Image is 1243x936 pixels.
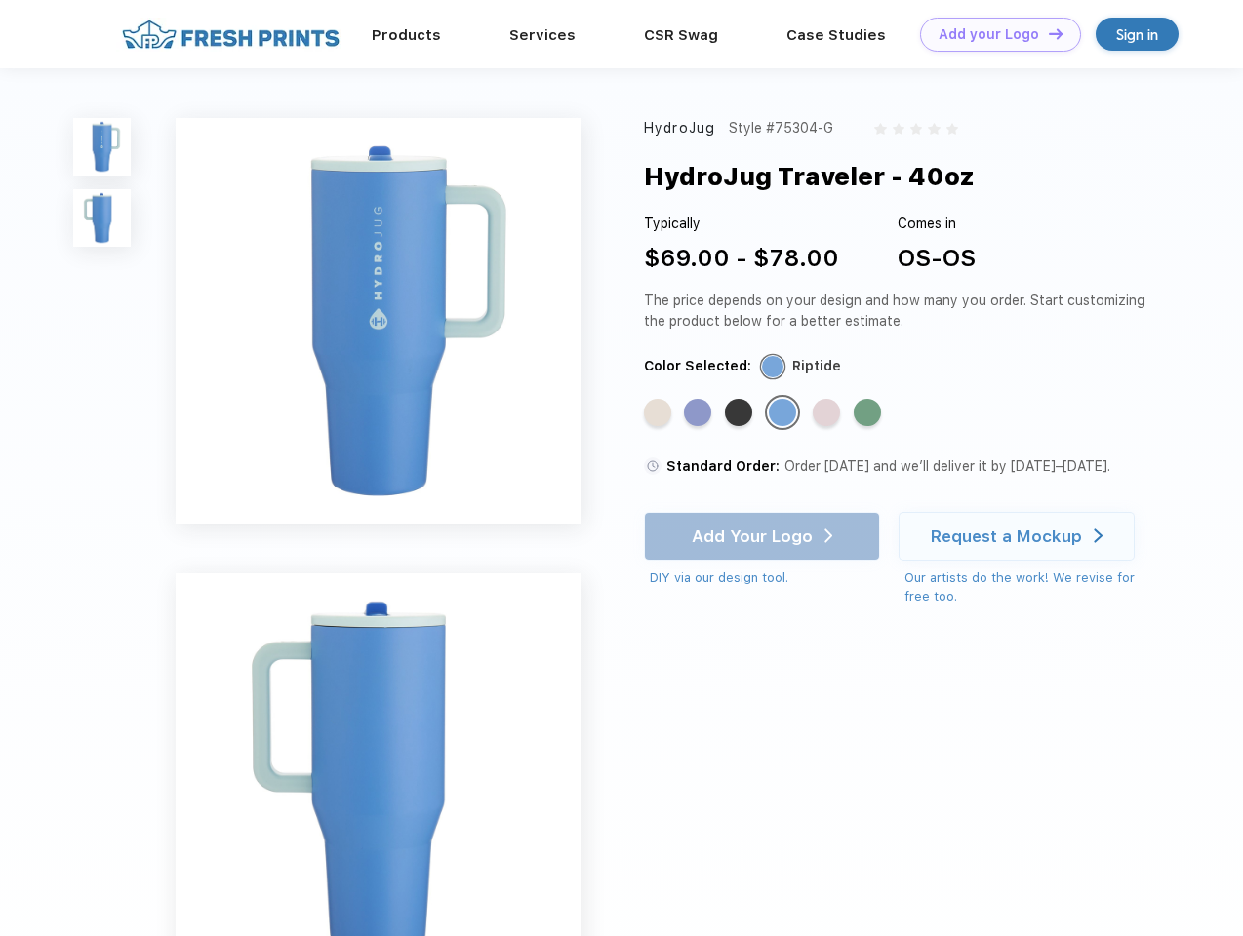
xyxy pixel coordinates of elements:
div: Black [725,399,752,426]
div: $69.00 - $78.00 [644,241,839,276]
div: OS-OS [898,241,976,276]
span: Order [DATE] and we’ll deliver it by [DATE]–[DATE]. [784,458,1110,474]
div: The price depends on your design and how many you order. Start customizing the product below for ... [644,291,1153,331]
div: Pink Sand [813,399,840,426]
img: fo%20logo%202.webp [116,18,345,52]
img: func=resize&h=100 [73,189,131,247]
a: Sign in [1096,18,1179,51]
img: gray_star.svg [946,123,958,135]
div: HydroJug Traveler - 40oz [644,158,975,195]
div: Sage [854,399,881,426]
div: Comes in [898,214,976,234]
div: Style #75304-G [729,118,833,138]
img: standard order [644,457,662,475]
div: Our artists do the work! We revise for free too. [904,568,1153,606]
img: DT [1049,28,1063,39]
img: gray_star.svg [893,123,904,135]
div: Add your Logo [939,26,1039,43]
div: DIY via our design tool. [650,568,880,588]
div: Sign in [1116,23,1158,46]
div: Riptide [792,356,841,376]
img: gray_star.svg [928,123,940,135]
div: Color Selected: [644,356,751,376]
div: Riptide [769,399,796,426]
div: Cream [644,399,671,426]
img: white arrow [1094,528,1103,543]
img: gray_star.svg [874,123,886,135]
div: Typically [644,214,839,234]
div: HydroJug [644,118,715,138]
img: func=resize&h=100 [73,118,131,175]
img: gray_star.svg [910,123,922,135]
span: Standard Order: [666,458,780,474]
div: Request a Mockup [931,526,1082,546]
a: Products [372,26,441,44]
div: Peri [684,399,711,426]
img: func=resize&h=640 [176,118,581,524]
